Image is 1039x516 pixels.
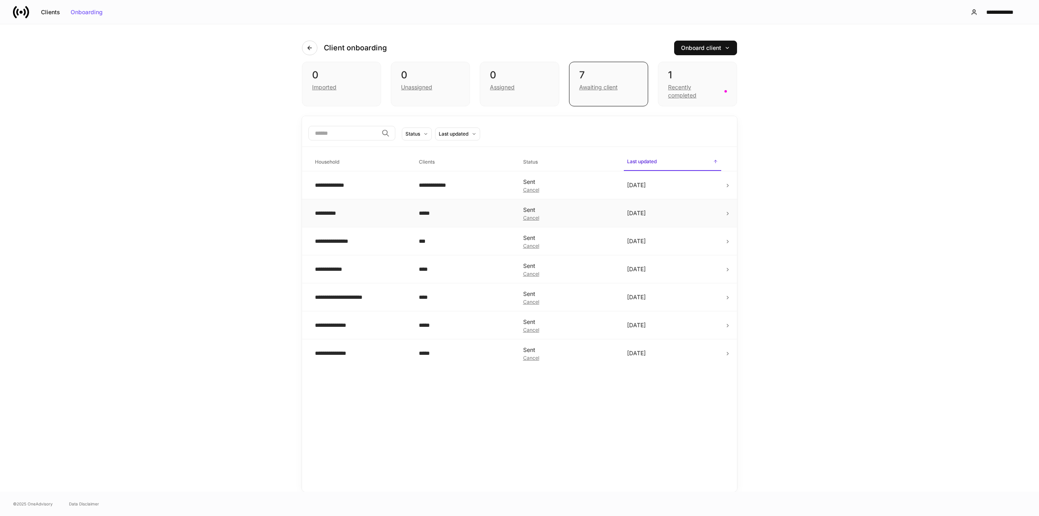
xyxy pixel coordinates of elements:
[579,83,618,91] div: Awaiting client
[627,158,657,165] h6: Last updated
[13,501,53,507] span: © 2025 OneAdvisory
[621,311,724,339] td: [DATE]
[402,127,432,140] button: Status
[523,244,539,248] button: Cancel
[621,283,724,311] td: [DATE]
[490,69,549,82] div: 0
[480,62,559,106] div: 0Assigned
[523,234,614,242] div: Sent
[523,262,614,270] div: Sent
[523,318,614,326] div: Sent
[523,300,539,304] button: Cancel
[523,188,539,192] button: Cancel
[405,130,420,138] div: Status
[523,356,539,361] button: Cancel
[621,339,724,367] td: [DATE]
[624,153,721,171] span: Last updated
[435,127,480,140] button: Last updated
[315,158,339,166] h6: Household
[416,154,513,171] span: Clients
[520,154,617,171] span: Status
[523,290,614,298] div: Sent
[401,83,432,91] div: Unassigned
[621,171,724,199] td: [DATE]
[579,69,638,82] div: 7
[439,130,468,138] div: Last updated
[312,69,371,82] div: 0
[523,206,614,214] div: Sent
[681,45,730,51] div: Onboard client
[523,158,538,166] h6: Status
[569,62,648,106] div: 7Awaiting client
[668,83,720,99] div: Recently completed
[523,328,539,332] button: Cancel
[324,43,387,53] h4: Client onboarding
[523,272,539,276] button: Cancel
[523,346,614,354] div: Sent
[312,83,336,91] div: Imported
[668,69,727,82] div: 1
[312,154,409,171] span: Household
[36,6,65,19] button: Clients
[69,501,99,507] a: Data Disclaimer
[621,227,724,255] td: [DATE]
[490,83,515,91] div: Assigned
[674,41,737,55] button: Onboard client
[419,158,435,166] h6: Clients
[391,62,470,106] div: 0Unassigned
[523,216,539,220] button: Cancel
[302,62,381,106] div: 0Imported
[621,255,724,283] td: [DATE]
[523,178,614,186] div: Sent
[41,9,60,15] div: Clients
[401,69,460,82] div: 0
[65,6,108,19] button: Onboarding
[621,199,724,227] td: [DATE]
[658,62,737,106] div: 1Recently completed
[71,9,103,15] div: Onboarding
